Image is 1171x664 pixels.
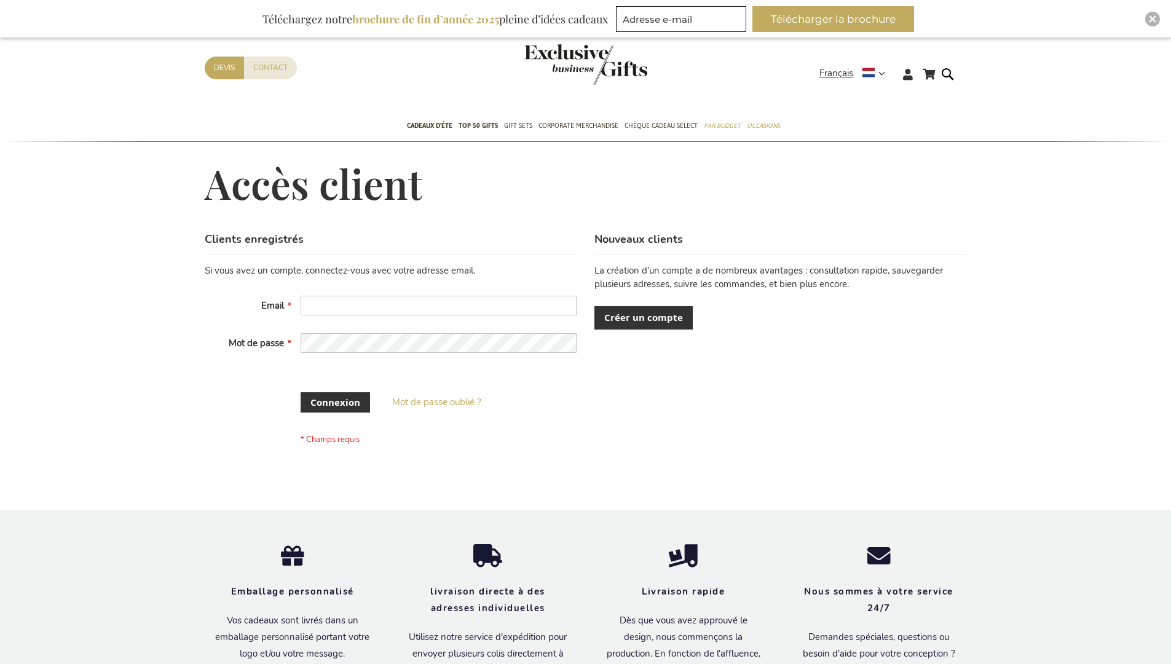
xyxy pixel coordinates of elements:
span: Mot de passe [229,337,284,349]
div: Si vous avez un compte, connectez-vous avec votre adresse email. [205,264,577,277]
span: Email [261,299,284,312]
button: Connexion [301,392,370,413]
a: Contact [244,57,297,79]
a: Gift Sets [504,111,532,142]
input: Adresse e-mail [616,6,746,32]
form: marketing offers and promotions [616,6,750,36]
a: Par budget [704,111,741,142]
a: TOP 50 Gifts [459,111,498,142]
img: Close [1149,15,1156,23]
span: Français [819,66,853,81]
span: Gift Sets [504,119,532,132]
span: Occasions [747,119,780,132]
a: Chèque Cadeau Select [625,111,698,142]
strong: Emballage personnalisé [231,585,354,598]
a: Mot de passe oublié ? [392,396,481,409]
b: brochure de fin d’année 2025 [352,12,499,26]
span: Créer un compte [604,311,683,324]
p: Vos cadeaux sont livrés dans un emballage personnalisé portant votre logo et/ou votre message. [213,612,372,662]
span: Accès client [205,157,422,210]
img: Exclusive Business gifts logo [524,44,647,85]
span: Corporate Merchandise [538,119,618,132]
div: Téléchargez notre pleine d’idées cadeaux [257,6,613,32]
strong: Nous sommes à votre service 24/7 [804,585,953,614]
div: Close [1145,12,1160,26]
button: Télécharger la brochure [752,6,914,32]
a: Cadeaux D'Éte [407,111,452,142]
span: Par budget [704,119,741,132]
span: Cadeaux D'Éte [407,119,452,132]
strong: Nouveaux clients [594,232,683,247]
span: Mot de passe oublié ? [392,396,481,408]
strong: Livraison rapide [642,585,725,598]
a: Occasions [747,111,780,142]
span: Chèque Cadeau Select [625,119,698,132]
span: Connexion [310,396,360,409]
strong: livraison directe à des adresses individuelles [430,585,545,614]
a: Créer un compte [594,306,693,329]
a: Corporate Merchandise [538,111,618,142]
p: La création d’un compte a de nombreux avantages : consultation rapide, sauvegarder plusieurs adre... [594,264,966,291]
span: TOP 50 Gifts [459,119,498,132]
input: Email [301,296,577,315]
strong: Clients enregistrés [205,232,304,247]
a: store logo [524,44,586,85]
a: Devis [205,57,244,79]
